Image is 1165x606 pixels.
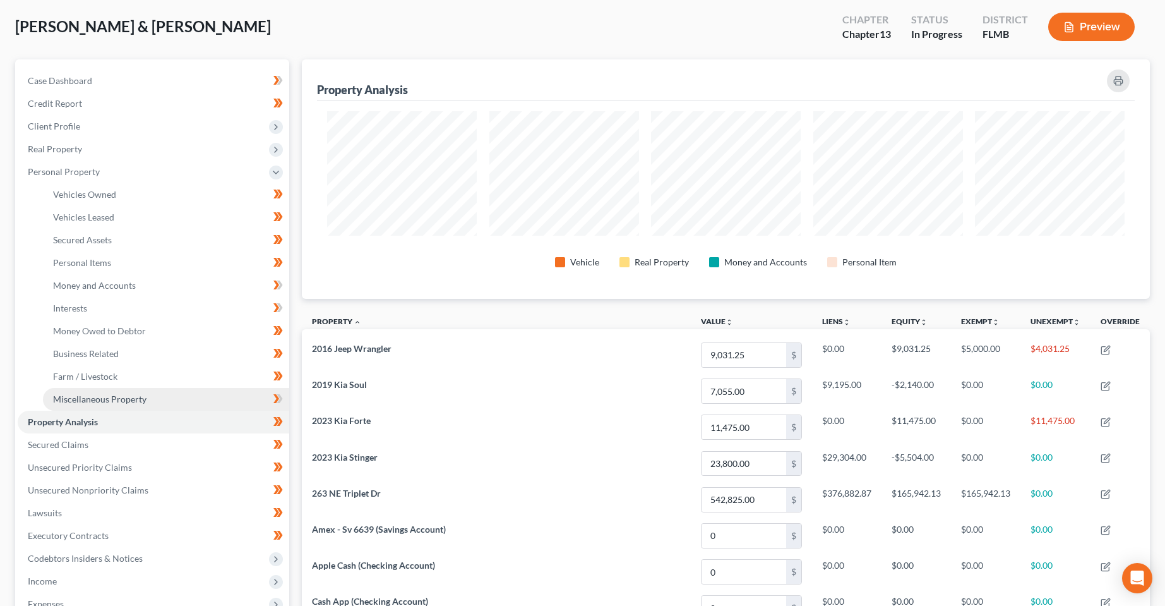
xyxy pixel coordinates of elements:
td: $376,882.87 [812,482,881,518]
a: Unsecured Priority Claims [18,456,289,479]
td: $0.00 [812,337,881,373]
a: Secured Claims [18,433,289,456]
td: $9,195.00 [812,373,881,409]
td: $5,000.00 [951,337,1020,373]
td: $165,942.13 [881,482,951,518]
span: Personal Items [53,257,111,268]
span: Real Property [28,143,82,154]
td: $0.00 [1020,445,1090,482]
a: Interests [43,297,289,320]
a: Vehicles Leased [43,206,289,229]
a: Valueunfold_more [701,317,733,326]
td: -$5,504.00 [881,445,951,482]
td: $165,942.13 [951,482,1020,518]
i: unfold_more [1073,318,1080,326]
td: $11,475.00 [881,409,951,445]
td: $0.00 [951,554,1020,590]
td: $0.00 [951,518,1020,554]
a: Credit Report [18,92,289,115]
div: Chapter [842,13,891,27]
a: Money Owed to Debtor [43,320,289,342]
td: -$2,140.00 [881,373,951,409]
a: Property expand_less [312,317,361,326]
input: 0.00 [702,560,786,584]
div: Vehicle [570,256,599,269]
td: $0.00 [1020,482,1090,518]
td: $0.00 [881,554,951,590]
i: unfold_more [992,318,1000,326]
i: unfold_more [726,318,733,326]
span: Farm / Livestock [53,371,117,382]
div: $ [786,488,801,512]
div: $ [786,343,801,367]
td: $0.00 [812,409,881,445]
a: Liensunfold_more [822,317,851,326]
span: Business Related [53,348,119,359]
input: 0.00 [702,452,786,476]
span: Client Profile [28,121,80,131]
span: Executory Contracts [28,530,109,541]
td: $9,031.25 [881,337,951,373]
div: Status [911,13,962,27]
div: Real Property [635,256,689,269]
input: 0.00 [702,343,786,367]
span: Case Dashboard [28,75,92,86]
a: Executory Contracts [18,524,289,547]
i: expand_less [354,318,361,326]
span: 2023 Kia Stinger [312,452,378,463]
span: Miscellaneous Property [53,394,146,404]
span: [PERSON_NAME] & [PERSON_NAME] [15,17,271,35]
span: Vehicles Leased [53,212,114,222]
div: Personal Item [842,256,897,269]
span: Income [28,576,57,586]
td: $0.00 [881,518,951,554]
div: $ [786,452,801,476]
th: Override [1090,309,1150,337]
span: Money Owed to Debtor [53,325,146,336]
a: Vehicles Owned [43,183,289,206]
div: District [983,13,1028,27]
i: unfold_more [920,318,928,326]
a: Miscellaneous Property [43,388,289,411]
input: 0.00 [702,415,786,439]
span: Amex - Sv 6639 (Savings Account) [312,524,446,535]
td: $11,475.00 [1020,409,1090,445]
td: $0.00 [1020,554,1090,590]
a: Property Analysis [18,411,289,433]
span: Money and Accounts [53,280,136,291]
div: In Progress [911,27,962,42]
div: $ [786,524,801,548]
td: $29,304.00 [812,445,881,482]
td: $0.00 [1020,518,1090,554]
span: Secured Claims [28,439,88,450]
div: Chapter [842,27,891,42]
a: Farm / Livestock [43,365,289,388]
td: $0.00 [812,554,881,590]
i: unfold_more [843,318,851,326]
a: Unsecured Nonpriority Claims [18,479,289,502]
a: Exemptunfold_more [961,317,1000,326]
span: Secured Assets [53,234,112,245]
td: $0.00 [1020,373,1090,409]
span: 2023 Kia Forte [312,415,371,426]
span: 263 NE Triplet Dr [312,488,381,499]
input: 0.00 [702,488,786,512]
td: $0.00 [951,445,1020,482]
td: $0.00 [812,518,881,554]
div: $ [786,379,801,403]
a: Money and Accounts [43,274,289,297]
div: $ [786,415,801,439]
button: Preview [1048,13,1135,41]
span: Lawsuits [28,507,62,518]
div: FLMB [983,27,1028,42]
a: Personal Items [43,251,289,274]
span: Apple Cash (Checking Account) [312,560,435,571]
a: Lawsuits [18,502,289,524]
td: $0.00 [951,409,1020,445]
span: Unsecured Priority Claims [28,462,132,473]
div: $ [786,560,801,584]
td: $4,031.25 [1020,337,1090,373]
div: Open Intercom Messenger [1122,563,1152,593]
a: Unexemptunfold_more [1031,317,1080,326]
a: Secured Assets [43,229,289,251]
